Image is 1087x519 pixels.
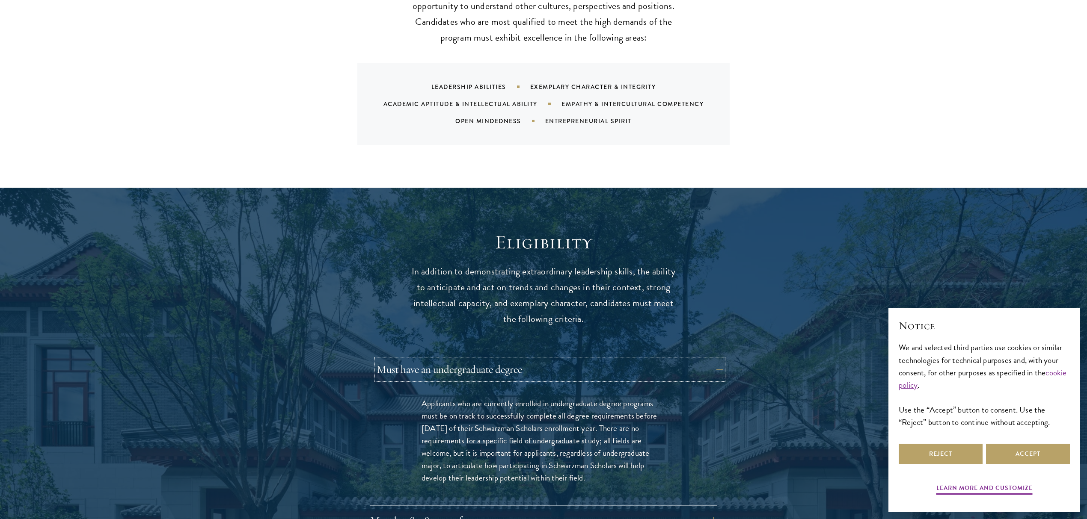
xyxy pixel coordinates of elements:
div: Open Mindedness [455,117,545,125]
button: Learn more and customize [936,483,1033,496]
button: Reject [899,444,983,464]
div: Academic Aptitude & Intellectual Ability [383,100,561,108]
div: Empathy & Intercultural Competency [561,100,725,108]
h2: Notice [899,318,1070,333]
button: Accept [986,444,1070,464]
div: Leadership Abilities [431,83,530,91]
div: We and selected third parties use cookies or similar technologies for technical purposes and, wit... [899,341,1070,428]
p: Applicants who are currently enrolled in undergraduate degree programs must be on track to succes... [422,397,665,484]
p: In addition to demonstrating extraordinary leadership skills, the ability to anticipate and act o... [411,264,676,327]
h2: Eligibility [411,230,676,254]
div: Entrepreneurial Spirit [545,117,653,125]
button: Must have an undergraduate degree [377,359,723,380]
a: cookie policy [899,366,1067,391]
div: Exemplary Character & Integrity [530,83,677,91]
